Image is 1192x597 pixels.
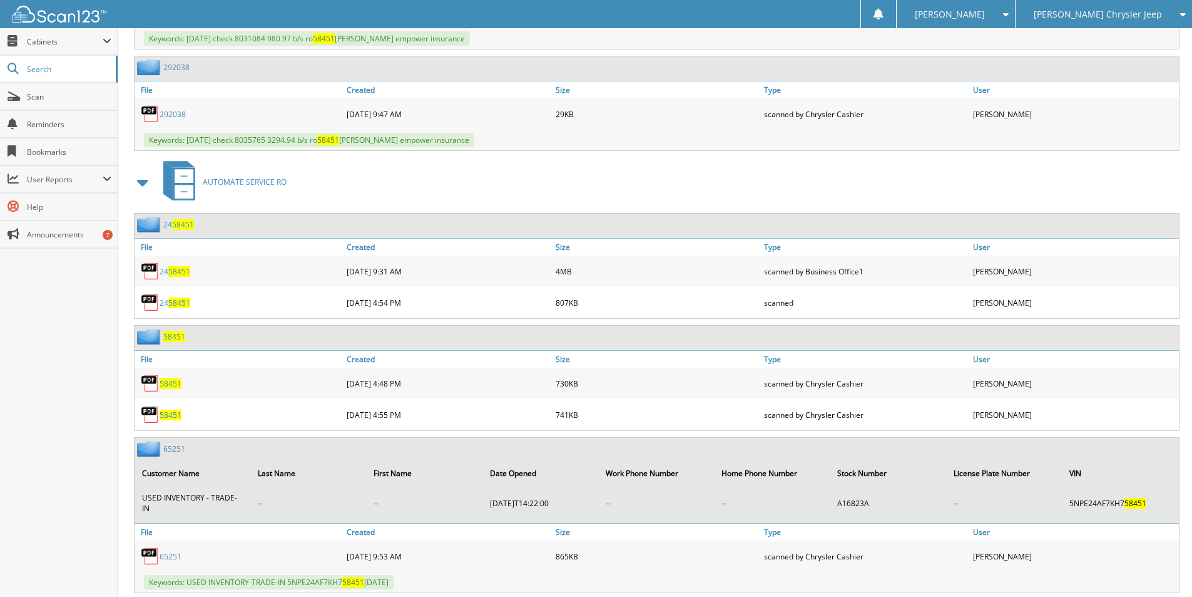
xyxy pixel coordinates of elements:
[970,239,1179,256] a: User
[168,266,190,277] span: 58451
[27,64,110,75] span: Search
[27,202,111,212] span: Help
[715,460,830,486] th: Home Phone Number
[344,290,553,315] div: [DATE] 4:54 PM
[136,487,250,519] td: USED INVENTORY - TRADE-IN
[136,460,250,486] th: Customer Name
[553,101,762,127] div: 29KB
[553,544,762,569] div: 865KB
[252,460,366,486] th: Last Name
[141,547,160,566] img: PDF.png
[317,135,339,145] span: 58451
[141,405,160,424] img: PDF.png
[160,298,190,308] a: 2458451
[553,290,762,315] div: 807KB
[160,378,181,389] a: 58451
[970,290,1179,315] div: [PERSON_NAME]
[163,219,194,230] a: 2458451
[342,577,364,588] span: 58451
[344,544,553,569] div: [DATE] 9:53 AM
[141,105,160,123] img: PDF.png
[168,298,190,308] span: 58451
[27,147,111,157] span: Bookmarks
[970,259,1179,284] div: [PERSON_NAME]
[163,62,190,73] a: 292038
[141,374,160,393] img: PDF.png
[1063,487,1178,519] td: 5NPE24AF7KH7
[141,262,160,281] img: PDF.png
[761,239,970,256] a: Type
[970,402,1179,427] div: [PERSON_NAME]
[553,239,762,256] a: Size
[553,371,762,396] div: 730KB
[137,441,163,457] img: folder2.png
[156,157,287,207] a: AUTOMATE SERVICE RO
[135,81,344,98] a: File
[1063,460,1178,486] th: VIN
[553,81,762,98] a: Size
[599,487,714,519] td: --
[970,544,1179,569] div: [PERSON_NAME]
[344,101,553,127] div: [DATE] 9:47 AM
[761,402,970,427] div: scanned by Chrysler Cashier
[831,487,945,519] td: A16823A
[344,81,553,98] a: Created
[203,177,287,187] span: AUTOMATE SERVICE RO
[344,259,553,284] div: [DATE] 9:31 AM
[27,91,111,102] span: Scan
[160,410,181,420] span: 58451
[137,217,163,232] img: folder2.png
[344,371,553,396] div: [DATE] 4:48 PM
[367,487,482,519] td: --
[553,402,762,427] div: 741KB
[144,31,470,46] span: Keywords: [DATE] check 8031084 980.97 b/s ro [PERSON_NAME] empower insurance
[970,101,1179,127] div: [PERSON_NAME]
[344,402,553,427] div: [DATE] 4:55 PM
[970,524,1179,541] a: User
[367,460,482,486] th: First Name
[947,487,1062,519] td: --
[344,351,553,368] a: Created
[144,133,474,147] span: Keywords: [DATE] check 8035765 3294.94 b/s ro [PERSON_NAME] empower insurance
[970,81,1179,98] a: User
[761,259,970,284] div: scanned by Business Office1
[313,33,335,44] span: 58451
[915,11,985,18] span: [PERSON_NAME]
[163,331,185,342] a: 58451
[761,544,970,569] div: scanned by Chrysler Cashier
[144,575,394,589] span: Keywords: USED INVENTORY-TRADE-IN 5NPE24AF7KH7 [DATE]
[761,81,970,98] a: Type
[761,524,970,541] a: Type
[553,524,762,541] a: Size
[484,487,598,519] td: [DATE]T14:22:00
[252,487,366,519] td: --
[553,351,762,368] a: Size
[1129,537,1192,597] iframe: Chat Widget
[484,460,598,486] th: Date Opened
[137,60,163,75] img: folder2.png
[135,524,344,541] a: File
[137,329,163,345] img: folder2.png
[970,351,1179,368] a: User
[761,371,970,396] div: scanned by Chrysler Cashier
[160,266,190,277] a: 2458451
[27,229,111,240] span: Announcements
[970,371,1179,396] div: [PERSON_NAME]
[761,290,970,315] div: scanned
[160,551,181,562] a: 65251
[27,36,103,47] span: Cabinets
[761,101,970,127] div: scanned by Chrysler Cashier
[141,293,160,312] img: PDF.png
[344,239,553,256] a: Created
[831,460,945,486] th: Stock Number
[135,239,344,256] a: File
[344,524,553,541] a: Created
[103,230,113,240] div: 7
[27,174,103,185] span: User Reports
[947,460,1062,486] th: License Plate Number
[553,259,762,284] div: 4MB
[172,219,194,230] span: 58451
[715,487,830,519] td: --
